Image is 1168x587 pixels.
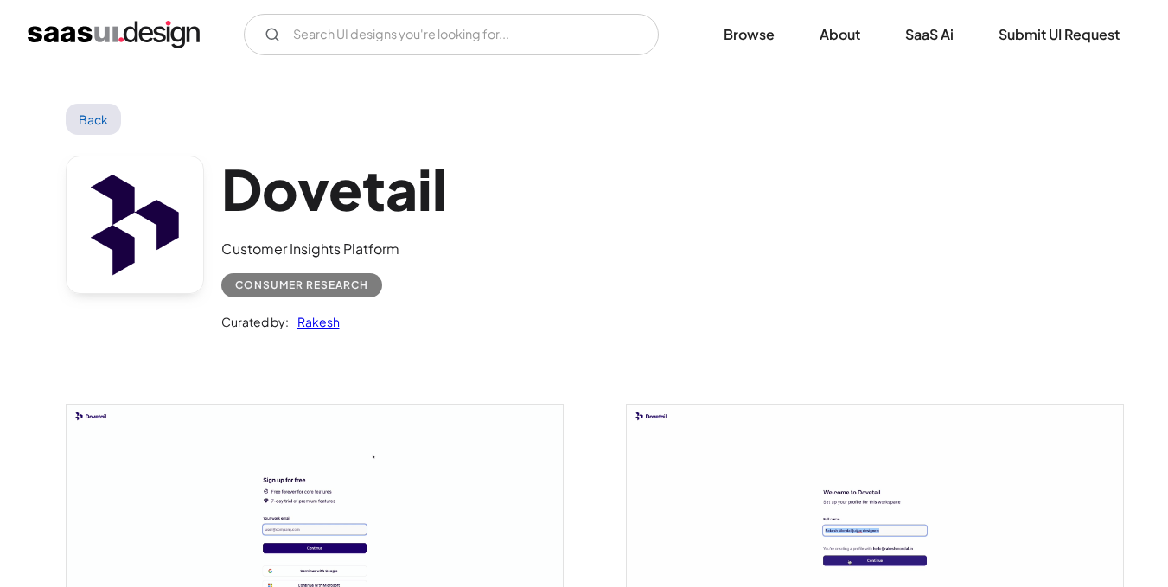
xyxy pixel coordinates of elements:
[978,16,1140,54] a: Submit UI Request
[703,16,795,54] a: Browse
[799,16,881,54] a: About
[221,156,447,222] h1: Dovetail
[221,239,447,259] div: Customer Insights Platform
[884,16,974,54] a: SaaS Ai
[244,14,659,55] input: Search UI designs you're looking for...
[244,14,659,55] form: Email Form
[28,21,200,48] a: home
[66,104,122,135] a: Back
[221,311,289,332] div: Curated by:
[235,275,368,296] div: Consumer Research
[289,311,340,332] a: Rakesh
